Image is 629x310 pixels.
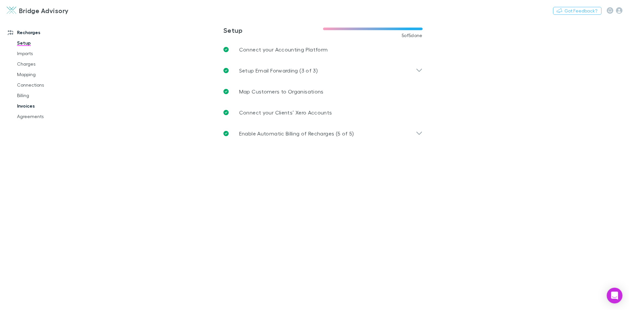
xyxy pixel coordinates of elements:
div: Enable Automatic Billing of Recharges (5 of 5) [218,123,428,144]
a: Imports [10,48,88,59]
p: Map Customers to Organisations [239,88,324,95]
a: Invoices [10,101,88,111]
a: Map Customers to Organisations [218,81,428,102]
a: Mapping [10,69,88,80]
a: Billing [10,90,88,101]
button: Got Feedback? [553,7,601,15]
a: Setup [10,38,88,48]
img: Bridge Advisory's Logo [7,7,16,14]
a: Connect your Accounting Platform [218,39,428,60]
a: Bridge Advisory [3,3,73,18]
a: Charges [10,59,88,69]
p: Enable Automatic Billing of Recharges (5 of 5) [239,130,354,137]
span: 5 of 5 done [402,33,423,38]
a: Recharges [1,27,88,38]
a: Connections [10,80,88,90]
a: Connect your Clients’ Xero Accounts [218,102,428,123]
p: Connect your Clients’ Xero Accounts [239,109,332,116]
h3: Bridge Advisory [19,7,69,14]
p: Setup Email Forwarding (3 of 3) [239,67,318,74]
a: Agreements [10,111,88,122]
div: Open Intercom Messenger [607,288,622,303]
p: Connect your Accounting Platform [239,46,328,53]
div: Setup Email Forwarding (3 of 3) [218,60,428,81]
h3: Setup [223,26,323,34]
